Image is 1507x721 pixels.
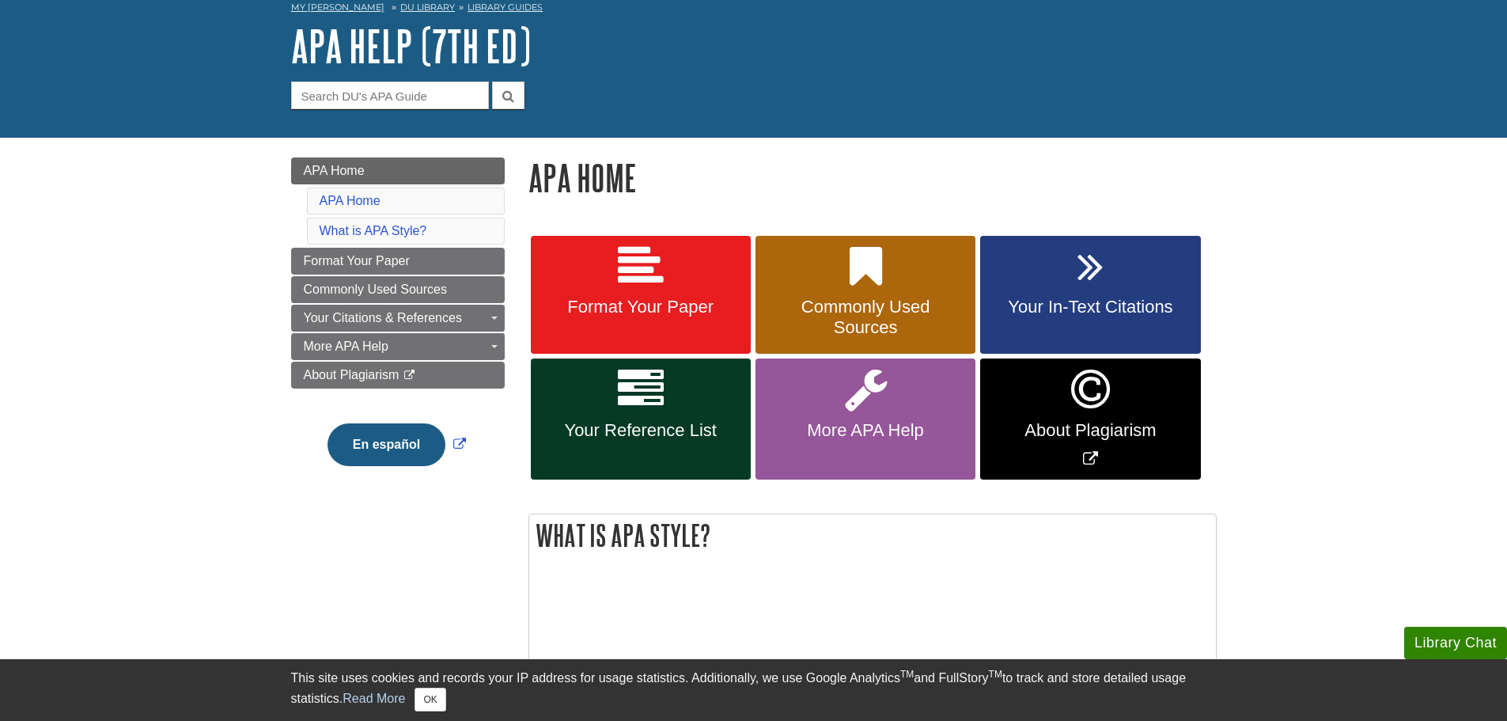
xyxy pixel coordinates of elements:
[980,359,1200,480] a: Link opens in new window
[328,423,445,466] button: En español
[291,362,505,389] a: About Plagiarism
[343,692,405,705] a: Read More
[291,82,489,109] input: Search DU's APA Guide
[989,669,1002,680] sup: TM
[992,420,1188,441] span: About Plagiarism
[529,514,1216,556] h2: What is APA Style?
[403,370,416,381] i: This link opens in a new window
[304,164,365,177] span: APA Home
[304,254,410,268] span: Format Your Paper
[304,283,447,296] span: Commonly Used Sources
[320,224,427,237] a: What is APA Style?
[291,157,505,493] div: Guide Page Menu
[291,305,505,332] a: Your Citations & References
[531,359,751,480] a: Your Reference List
[291,157,505,184] a: APA Home
[291,333,505,360] a: More APA Help
[543,420,739,441] span: Your Reference List
[320,194,381,207] a: APA Home
[767,297,964,338] span: Commonly Used Sources
[304,340,388,353] span: More APA Help
[980,236,1200,355] a: Your In-Text Citations
[543,297,739,317] span: Format Your Paper
[1404,627,1507,659] button: Library Chat
[400,2,455,13] a: DU Library
[291,1,384,14] a: My [PERSON_NAME]
[304,311,462,324] span: Your Citations & References
[415,688,445,712] button: Close
[304,368,399,381] span: About Plagiarism
[755,359,975,480] a: More APA Help
[468,2,543,13] a: Library Guides
[767,420,964,441] span: More APA Help
[900,669,914,680] sup: TM
[291,276,505,303] a: Commonly Used Sources
[755,236,975,355] a: Commonly Used Sources
[528,157,1217,198] h1: APA Home
[324,438,470,451] a: Link opens in new window
[291,248,505,275] a: Format Your Paper
[992,297,1188,317] span: Your In-Text Citations
[531,236,751,355] a: Format Your Paper
[291,669,1217,712] div: This site uses cookies and records your IP address for usage statistics. Additionally, we use Goo...
[291,21,531,70] a: APA Help (7th Ed)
